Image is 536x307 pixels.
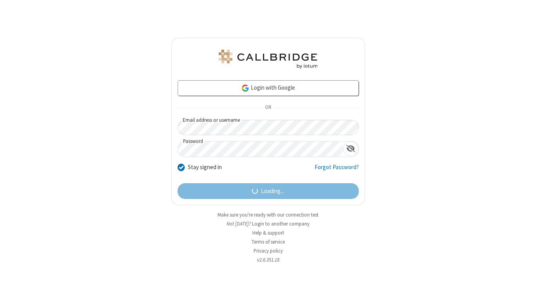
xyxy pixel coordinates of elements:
a: Privacy policy [254,247,283,254]
li: Not [DATE]? [171,220,365,228]
label: Stay signed in [188,163,222,172]
a: Terms of service [252,238,285,245]
input: Password [178,141,343,157]
button: Login to another company [252,220,309,228]
div: Show password [343,141,358,156]
img: 2025SEP03 [217,50,319,69]
img: google-icon.png [241,84,250,92]
span: Loading... [261,187,284,196]
span: OR [262,103,274,114]
a: Forgot Password? [315,163,359,178]
a: Login with Google [178,80,359,96]
button: Loading... [178,183,359,199]
iframe: Chat [516,287,530,302]
a: Make sure you're ready with our connection test [218,211,318,218]
a: Help & support [252,229,284,236]
li: v2.6.351.18 [171,256,365,264]
input: Email address or username [178,120,359,135]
